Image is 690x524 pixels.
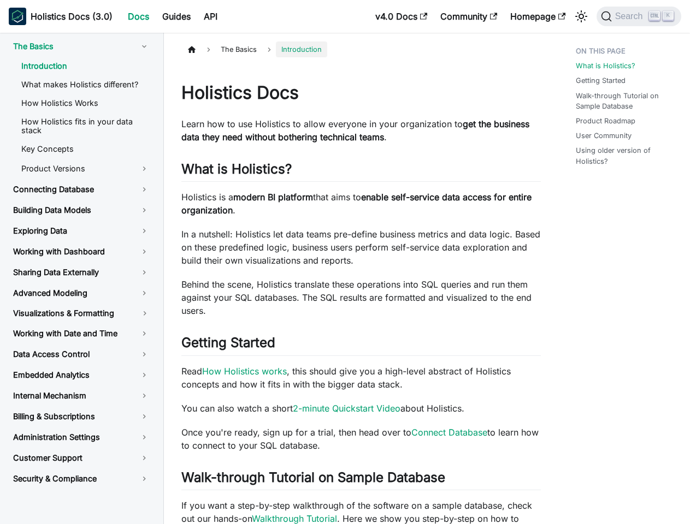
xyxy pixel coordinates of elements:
a: Working with Date and Time [4,324,158,343]
a: Customer Support [4,449,158,467]
a: Community [434,8,504,25]
button: Switch between dark and light mode (currently light mode) [573,8,590,25]
a: Visualizations & Formatting [4,305,131,322]
a: Introduction [13,58,158,74]
a: How Holistics Works [13,95,158,111]
a: v4.0 Docs [369,8,434,25]
a: What is Holistics? [576,61,635,71]
a: Walk-through Tutorial on Sample Database [576,91,677,111]
button: Search [597,7,681,26]
h2: Getting Started [181,335,541,355]
a: Sharing Data Externally [4,263,158,282]
a: Using older version of Holistics? [576,145,677,166]
a: The Basics [4,37,158,56]
a: Homepage [504,8,572,25]
h2: What is Holistics? [181,161,541,182]
p: Holistics is a that aims to . [181,190,541,217]
a: Embedded Analytics [4,366,158,384]
a: Product Versions [13,159,158,178]
p: Behind the scene, Holistics translate these operations into SQL queries and run them against your... [181,278,541,317]
a: What makes Holistics different? [13,76,158,93]
button: Toggle the collapsible sidebar category 'Visualizations & Formatting' [131,305,158,322]
a: Connect Database [411,427,487,438]
a: Getting Started [576,75,626,86]
nav: Breadcrumbs [181,41,541,57]
a: Administration Settings [4,428,158,446]
b: Holistics Docs (3.0) [31,10,113,23]
a: How Holistics fits in your data stack [13,114,158,139]
a: Data Access Control [4,345,158,364]
span: Introduction [276,41,327,57]
p: Once you're ready, sign up for a trial, then head over to to learn how to connect to your SQL dat... [181,426,541,452]
a: Home page [181,41,202,57]
a: How Holistics works [202,366,287,377]
a: User Community [576,130,632,141]
p: In a nutshell: Holistics let data teams pre-define business metrics and data logic. Based on thes... [181,228,541,267]
a: Product Roadmap [576,116,635,126]
p: Read , this should give you a high-level abstract of Holistics concepts and how it fits in with t... [181,365,541,391]
kbd: K [663,11,674,21]
a: HolisticsHolistics Docs (3.0) [9,8,113,25]
a: 2-minute Quickstart Video [293,403,400,414]
a: Exploring Data [4,222,158,240]
a: Walkthrough Tutorial [252,513,337,524]
a: Security & Compliance [4,469,158,488]
span: Search [612,11,650,21]
a: Guides [156,8,197,25]
a: Connecting Database [4,180,158,199]
a: Working with Dashboard [4,242,158,261]
h1: Holistics Docs [181,82,541,104]
strong: modern BI platform [233,192,313,203]
a: Key Concepts [13,141,158,157]
a: Docs [121,8,156,25]
img: Holistics [9,8,26,25]
a: Building Data Models [4,201,158,219]
a: API [197,8,224,25]
a: Billing & Subscriptions [4,407,158,426]
h2: Walk-through Tutorial on Sample Database [181,469,541,490]
a: Internal Mechanism [4,386,158,405]
a: Advanced Modeling [4,284,158,302]
p: You can also watch a short about Holistics. [181,402,541,415]
span: The Basics [215,41,262,57]
p: Learn how to use Holistics to allow everyone in your organization to . [181,117,541,144]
